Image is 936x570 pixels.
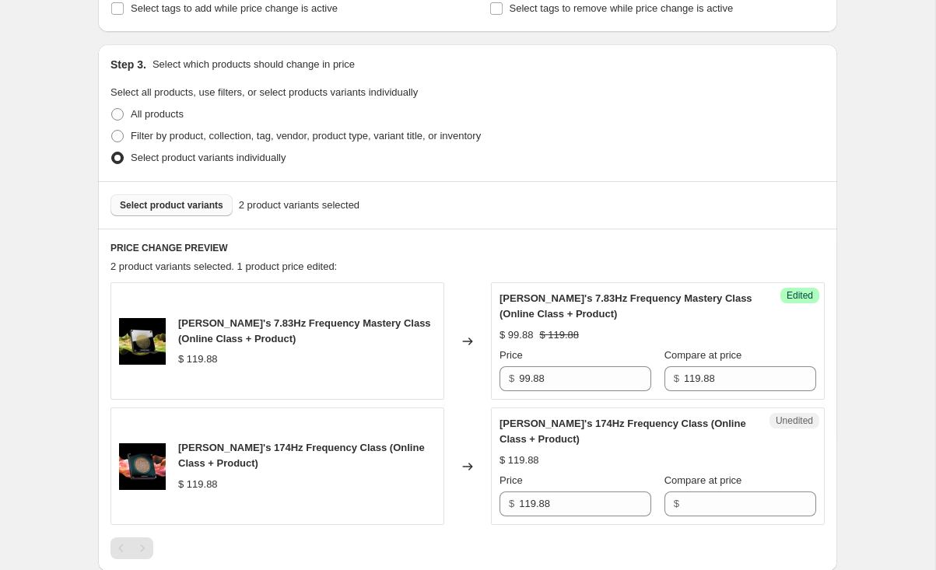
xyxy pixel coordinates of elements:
[239,198,359,213] span: 2 product variants selected
[674,498,679,509] span: $
[510,2,734,14] span: Select tags to remove while price change is active
[500,418,746,445] span: [PERSON_NAME]'s 174Hz Frequency Class (Online Class + Product)
[500,292,752,320] span: [PERSON_NAME]'s 7.83Hz Frequency Mastery Class (Online Class + Product)
[500,454,539,466] span: $ 119.88
[509,498,514,509] span: $
[110,57,146,72] h2: Step 3.
[110,537,153,559] nav: Pagination
[178,478,218,490] span: $ 119.88
[539,329,579,341] span: $ 119.88
[500,329,533,341] span: $ 99.88
[776,414,813,427] span: Unedited
[131,2,338,14] span: Select tags to add while price change is active
[110,261,337,272] span: 2 product variants selected. 1 product price edited:
[500,349,523,361] span: Price
[119,443,166,490] img: 174Hz_Frequency_Generator_1080x_3d1e62a1-48c4-4599-9dff-3e7d8448ca0a_80x.jpg
[674,372,679,384] span: $
[500,474,523,486] span: Price
[178,442,425,469] span: [PERSON_NAME]'s 174Hz Frequency Class (Online Class + Product)
[178,317,431,344] span: [PERSON_NAME]'s 7.83Hz Frequency Mastery Class (Online Class + Product)
[119,318,166,365] img: 7.83-Hz-Earth-Frequency-Generator-2_1080_1080x_c4755929-3e0b-4918-8985-0132ea4daaaa_80x.webp
[664,474,742,486] span: Compare at price
[110,86,418,98] span: Select all products, use filters, or select products variants individually
[787,289,813,302] span: Edited
[131,130,481,142] span: Filter by product, collection, tag, vendor, product type, variant title, or inventory
[509,372,514,384] span: $
[131,152,286,163] span: Select product variants individually
[110,242,825,254] h6: PRICE CHANGE PREVIEW
[131,108,184,120] span: All products
[664,349,742,361] span: Compare at price
[120,199,223,212] span: Select product variants
[178,353,218,365] span: $ 119.88
[152,57,355,72] p: Select which products should change in price
[110,194,233,216] button: Select product variants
